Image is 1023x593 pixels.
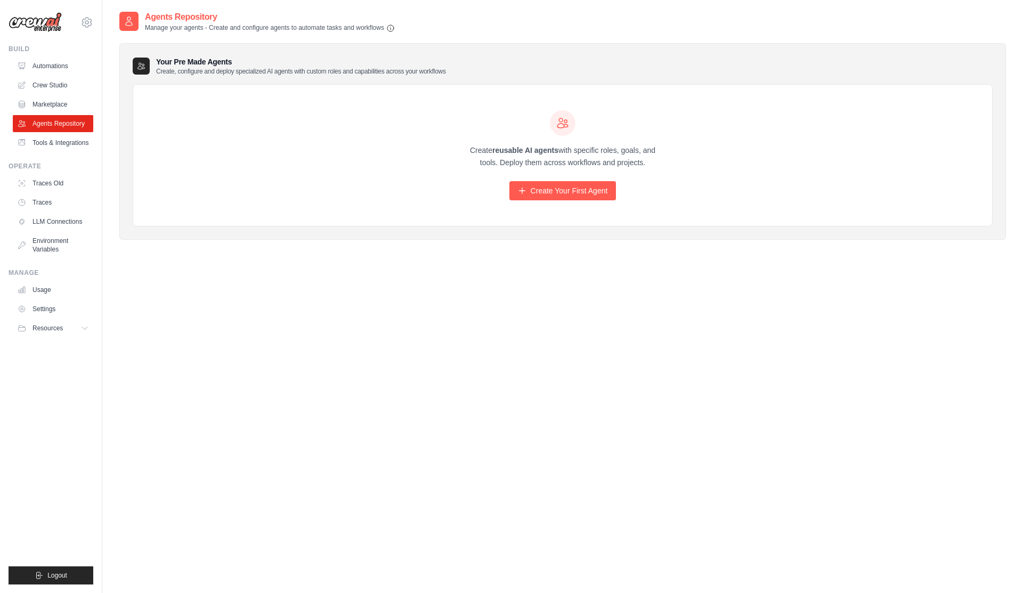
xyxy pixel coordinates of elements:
a: Crew Studio [13,77,93,94]
div: Build [9,45,93,53]
img: Logo [9,12,62,33]
a: Traces Old [13,175,93,192]
div: Manage [9,269,93,277]
button: Logout [9,566,93,584]
h2: Agents Repository [145,11,395,23]
a: Agents Repository [13,115,93,132]
strong: reusable AI agents [492,146,558,155]
p: Create, configure and deploy specialized AI agents with custom roles and capabilities across your... [156,67,446,76]
a: Automations [13,58,93,75]
a: Tools & Integrations [13,134,93,151]
span: Logout [47,571,67,580]
a: Environment Variables [13,232,93,258]
a: LLM Connections [13,213,93,230]
span: Resources [33,324,63,332]
a: Settings [13,300,93,318]
a: Create Your First Agent [509,181,616,200]
button: Resources [13,320,93,337]
h3: Your Pre Made Agents [156,56,446,76]
p: Create with specific roles, goals, and tools. Deploy them across workflows and projects. [460,144,665,169]
a: Marketplace [13,96,93,113]
a: Traces [13,194,93,211]
div: Operate [9,162,93,170]
a: Usage [13,281,93,298]
p: Manage your agents - Create and configure agents to automate tasks and workflows [145,23,395,33]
